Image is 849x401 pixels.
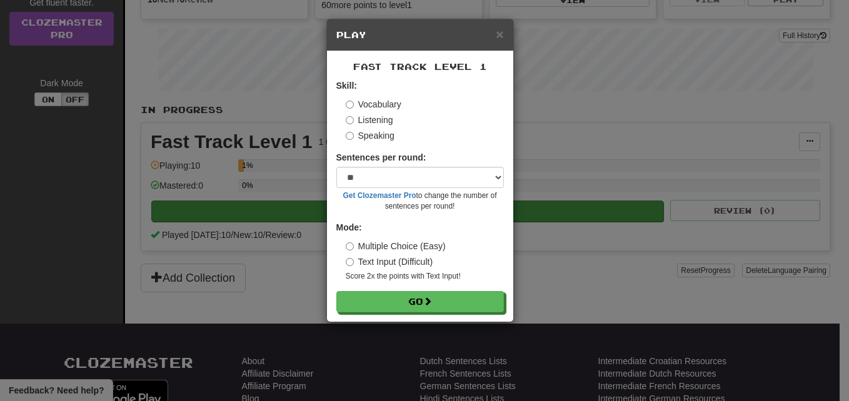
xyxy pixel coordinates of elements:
label: Listening [346,114,393,126]
label: Text Input (Difficult) [346,255,433,268]
input: Listening [346,116,354,124]
strong: Skill: [336,81,357,91]
label: Speaking [346,129,394,142]
label: Sentences per round: [336,151,426,164]
input: Text Input (Difficult) [346,258,354,266]
label: Multiple Choice (Easy) [346,240,446,252]
label: Vocabulary [346,98,401,111]
input: Speaking [346,132,354,140]
input: Vocabulary [346,101,354,109]
button: Close [496,27,503,41]
small: Score 2x the points with Text Input ! [346,271,504,282]
span: Fast Track Level 1 [353,61,487,72]
button: Go [336,291,504,312]
a: Get Clozemaster Pro [343,191,416,200]
input: Multiple Choice (Easy) [346,242,354,250]
h5: Play [336,29,504,41]
strong: Mode: [336,222,362,232]
span: × [496,27,503,41]
small: to change the number of sentences per round! [336,191,504,212]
